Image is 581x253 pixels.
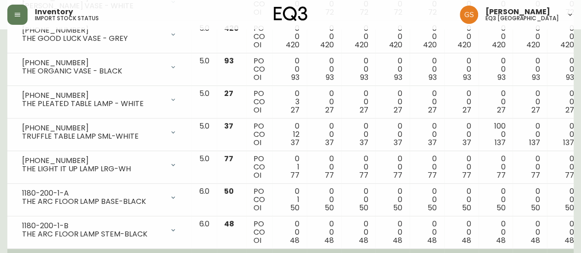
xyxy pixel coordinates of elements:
[192,184,217,216] td: 6.0
[254,57,265,82] div: PO CO
[192,118,217,151] td: 5.0
[417,122,437,147] div: 0 0
[526,39,540,50] span: 420
[349,24,368,49] div: 0 0
[291,72,299,83] span: 93
[15,122,184,142] div: [PHONE_NUMBER]TRUFFLE TABLE LAMP SML-WHITE
[254,39,261,50] span: OI
[254,122,265,147] div: PO CO
[359,202,368,213] span: 50
[554,155,574,180] div: 0 0
[224,219,234,229] span: 48
[314,24,334,49] div: 0 0
[520,220,540,245] div: 0 0
[15,220,184,240] div: 1180-200-1-BTHE ARC FLOOR LAMP STEM-BLACK
[486,57,506,82] div: 0 0
[254,155,265,180] div: PO CO
[314,155,334,180] div: 0 0
[22,132,164,141] div: TRUFFLE TABLE LAMP SML-WHITE
[22,26,164,34] div: [PHONE_NUMBER]
[520,155,540,180] div: 0 0
[417,57,437,82] div: 0 0
[495,137,506,148] span: 137
[389,39,402,50] span: 420
[192,151,217,184] td: 5.0
[530,202,540,213] span: 50
[496,202,506,213] span: 50
[22,100,164,108] div: THE PLEATED TABLE LAMP - WHITE
[355,39,368,50] span: 420
[460,6,478,24] img: 6b403d9c54a9a0c30f681d41f5fc2571
[428,105,437,115] span: 27
[463,137,471,148] span: 37
[280,90,299,114] div: 0 3
[565,105,574,115] span: 27
[496,235,506,246] span: 48
[393,235,402,246] span: 48
[224,153,233,164] span: 77
[485,8,550,16] span: [PERSON_NAME]
[485,16,559,21] h5: eq3 [GEOGRAPHIC_DATA]
[497,105,506,115] span: 27
[314,57,334,82] div: 0 0
[417,187,437,212] div: 0 0
[530,235,540,246] span: 48
[192,21,217,53] td: 5.0
[463,72,471,83] span: 93
[290,170,299,180] span: 77
[22,59,164,67] div: [PHONE_NUMBER]
[529,137,540,148] span: 137
[224,186,234,197] span: 50
[325,137,334,148] span: 37
[224,56,234,66] span: 93
[349,57,368,82] div: 0 0
[22,165,164,173] div: THE LIGHT IT UP LAMP LRG-WH
[15,90,184,110] div: [PHONE_NUMBER]THE PLEATED TABLE LAMP - WHITE
[462,235,471,246] span: 48
[325,105,334,115] span: 27
[35,16,99,21] h5: import stock status
[451,187,471,212] div: 0 0
[451,220,471,245] div: 0 0
[15,57,184,77] div: [PHONE_NUMBER]THE ORGANIC VASE - BLACK
[486,24,506,49] div: 0 0
[290,202,299,213] span: 50
[383,90,402,114] div: 0 0
[383,187,402,212] div: 0 0
[325,170,334,180] span: 77
[254,202,261,213] span: OI
[254,137,261,148] span: OI
[324,235,334,246] span: 48
[22,91,164,100] div: [PHONE_NUMBER]
[520,187,540,212] div: 0 0
[566,72,574,83] span: 93
[429,72,437,83] span: 93
[451,122,471,147] div: 0 0
[22,34,164,43] div: THE GOOD LUCK VASE - GREY
[359,235,368,246] span: 48
[563,137,574,148] span: 137
[254,72,261,83] span: OI
[463,105,471,115] span: 27
[492,39,506,50] span: 420
[428,137,437,148] span: 37
[427,235,437,246] span: 48
[192,53,217,86] td: 5.0
[290,235,299,246] span: 48
[394,72,402,83] span: 93
[554,90,574,114] div: 0 0
[486,90,506,114] div: 0 0
[394,105,402,115] span: 27
[192,86,217,118] td: 5.0
[423,39,437,50] span: 420
[326,72,334,83] span: 93
[486,155,506,180] div: 0 0
[554,57,574,82] div: 0 0
[291,105,299,115] span: 27
[520,24,540,49] div: 0 0
[417,24,437,49] div: 0 0
[314,220,334,245] div: 0 0
[451,24,471,49] div: 0 0
[254,235,261,246] span: OI
[360,137,368,148] span: 37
